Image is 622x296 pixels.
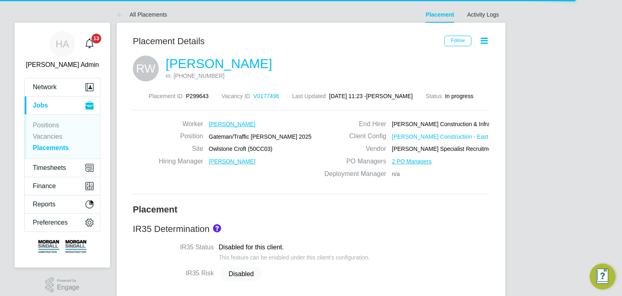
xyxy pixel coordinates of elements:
span: n/a [392,170,400,178]
a: Go to home page [24,240,100,253]
a: All Placements [117,11,167,18]
span: Owlstone Croft (50CC03) [209,145,273,152]
span: 13 [92,34,101,43]
span: [PERSON_NAME] Specialist Recruitment Limited [392,145,516,152]
a: Activity Logs [467,11,499,18]
label: Deployment Manager [318,170,386,178]
button: Network [25,78,100,96]
button: About IR35 [213,224,221,232]
label: Worker [159,120,203,129]
span: Finance [33,182,56,190]
label: Last Updated [292,93,326,99]
label: Vacancy ID [222,93,250,99]
button: Follow [444,36,471,46]
a: Powered byEngage [45,277,79,293]
span: Preferences [33,219,68,226]
span: P299643 [186,93,209,99]
span: Disabled for this client. [219,244,284,251]
button: Engage Resource Center [590,264,616,290]
label: Position [159,132,203,141]
span: [PERSON_NAME] Construction & Infrast… [392,120,501,128]
label: Status [426,93,442,99]
label: IR35 Status [133,243,214,252]
span: Disabled [220,266,262,281]
span: [PERSON_NAME] [209,120,256,128]
a: [PERSON_NAME] [166,56,272,71]
span: Reports [33,201,55,208]
img: morgansindall-logo-retina.png [38,240,87,253]
button: Finance [25,177,100,195]
span: [DATE] 11:23 - [329,93,366,99]
span: m: [PHONE_NUMBER] [166,73,224,79]
span: [PERSON_NAME] Construction - East [392,133,488,140]
span: Engage [57,284,79,291]
a: 13 [81,31,98,57]
span: Powered by [57,277,79,284]
b: Placement [133,204,177,214]
span: RW [133,56,159,82]
div: Jobs [25,114,100,159]
label: Hiring Manager [159,157,203,166]
a: Placements [33,144,69,151]
a: Vacancies [33,133,62,140]
label: Placement ID [149,93,183,99]
span: V0177496 [253,93,279,99]
span: Timesheets [33,164,66,172]
span: Jobs [33,102,48,109]
span: Hays Admin [24,60,100,70]
div: This feature can be enabled under this client's configuration. [219,252,370,261]
a: Placement [426,11,454,18]
button: Jobs [25,97,100,114]
a: Positions [33,122,59,129]
h3: IR35 Determination [133,223,489,235]
label: Client Config [318,132,386,141]
button: Reports [25,195,100,213]
nav: Main navigation [15,23,110,268]
h3: Placement Details [133,36,438,47]
button: Timesheets [25,159,100,177]
span: 2 PO Managers [392,158,432,165]
span: Gateman/Traffic [PERSON_NAME] 2025 [209,133,312,140]
span: HA [55,39,69,49]
label: Vendor [318,145,386,153]
span: In progress [445,93,473,99]
button: Preferences [25,214,100,232]
span: [PERSON_NAME] [366,92,413,100]
label: PO Managers [318,157,386,166]
label: IR35 Risk [133,269,214,278]
span: Network [33,84,57,91]
span: [PERSON_NAME] [209,158,256,165]
a: HA[PERSON_NAME] Admin [24,31,100,70]
label: Site [159,145,203,153]
label: End Hirer [318,120,386,129]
